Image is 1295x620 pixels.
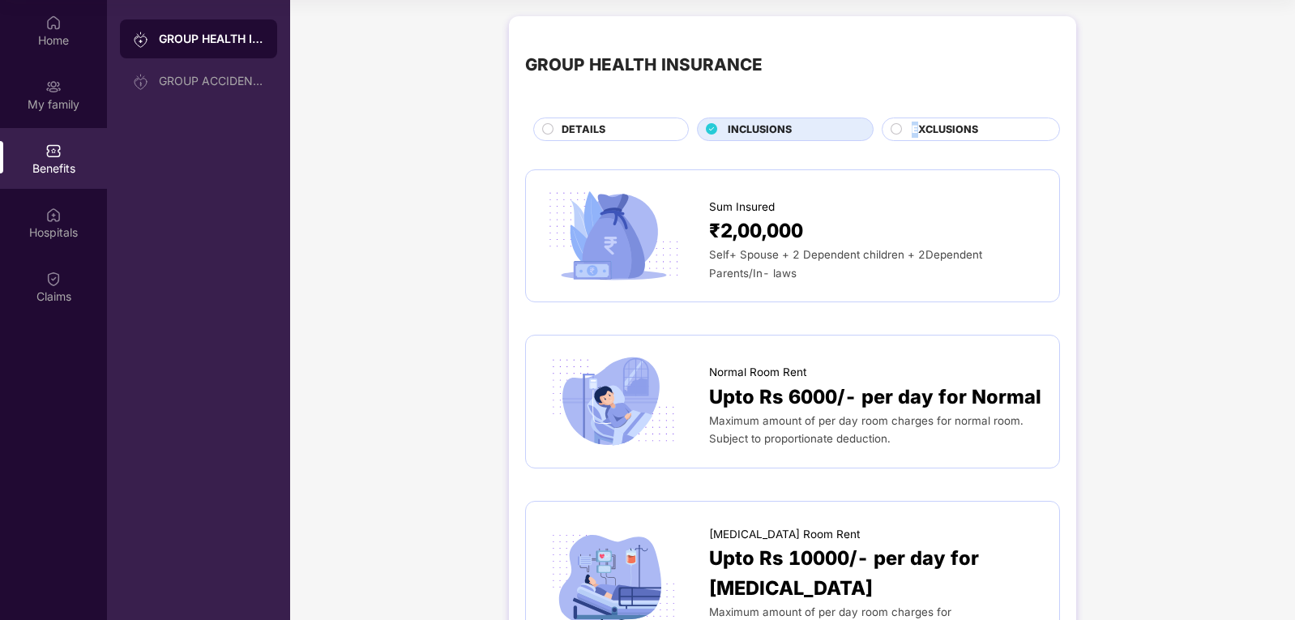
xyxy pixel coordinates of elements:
[159,31,264,47] div: GROUP HEALTH INSURANCE
[542,186,685,285] img: icon
[45,15,62,31] img: svg+xml;base64,PHN2ZyBpZD0iSG9tZSIgeG1sbnM9Imh0dHA6Ly93d3cudzMub3JnLzIwMDAvc3ZnIiB3aWR0aD0iMjAiIG...
[525,52,763,78] div: GROUP HEALTH INSURANCE
[709,199,775,216] span: Sum Insured
[709,526,860,543] span: [MEDICAL_DATA] Room Rent
[45,79,62,95] img: svg+xml;base64,PHN2ZyB3aWR0aD0iMjAiIGhlaWdodD0iMjAiIHZpZXdCb3g9IjAgMCAyMCAyMCIgZmlsbD0ibm9uZSIgeG...
[45,271,62,287] img: svg+xml;base64,PHN2ZyBpZD0iQ2xhaW0iIHhtbG5zPSJodHRwOi8vd3d3LnczLm9yZy8yMDAwL3N2ZyIgd2lkdGg9IjIwIi...
[133,74,149,90] img: svg+xml;base64,PHN2ZyB3aWR0aD0iMjAiIGhlaWdodD0iMjAiIHZpZXdCb3g9IjAgMCAyMCAyMCIgZmlsbD0ibm9uZSIgeG...
[709,414,1024,445] span: Maximum amount of per day room charges for normal room. Subject to proportionate deduction.
[709,364,806,381] span: Normal Room Rent
[45,143,62,159] img: svg+xml;base64,PHN2ZyBpZD0iQmVuZWZpdHMiIHhtbG5zPSJodHRwOi8vd3d3LnczLm9yZy8yMDAwL3N2ZyIgd2lkdGg9Ij...
[709,216,803,246] span: ₹2,00,000
[709,248,982,279] span: Self+ Spouse + 2 Dependent children + 2Dependent Parents/In- laws
[45,207,62,223] img: svg+xml;base64,PHN2ZyBpZD0iSG9zcGl0YWxzIiB4bWxucz0iaHR0cDovL3d3dy53My5vcmcvMjAwMC9zdmciIHdpZHRoPS...
[133,32,149,48] img: svg+xml;base64,PHN2ZyB3aWR0aD0iMjAiIGhlaWdodD0iMjAiIHZpZXdCb3g9IjAgMCAyMCAyMCIgZmlsbD0ibm9uZSIgeG...
[709,382,1041,412] span: Upto Rs 6000/- per day for Normal
[728,122,792,138] span: INCLUSIONS
[709,543,1043,603] span: Upto Rs 10000/- per day for [MEDICAL_DATA]
[562,122,605,138] span: DETAILS
[159,75,264,88] div: GROUP ACCIDENTAL INSURANCE
[912,122,978,138] span: EXCLUSIONS
[542,352,685,451] img: icon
